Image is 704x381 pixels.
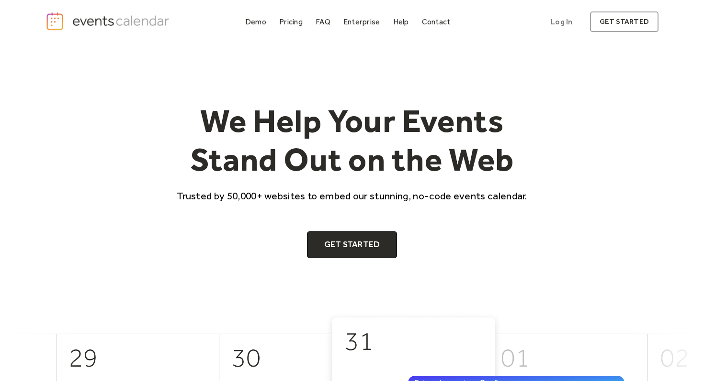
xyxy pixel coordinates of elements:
a: Get Started [307,231,397,258]
a: Log In [541,11,582,32]
a: Help [389,15,413,28]
div: FAQ [316,19,330,24]
div: Demo [245,19,266,24]
a: Pricing [275,15,307,28]
a: home [45,11,172,31]
div: Enterprise [343,19,380,24]
div: Help [393,19,409,24]
div: Pricing [279,19,303,24]
div: Contact [422,19,451,24]
a: Demo [241,15,270,28]
a: get started [590,11,659,32]
a: Enterprise [340,15,384,28]
p: Trusted by 50,000+ websites to embed our stunning, no-code events calendar. [168,189,536,203]
a: FAQ [312,15,334,28]
h1: We Help Your Events Stand Out on the Web [168,101,536,179]
a: Contact [418,15,454,28]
